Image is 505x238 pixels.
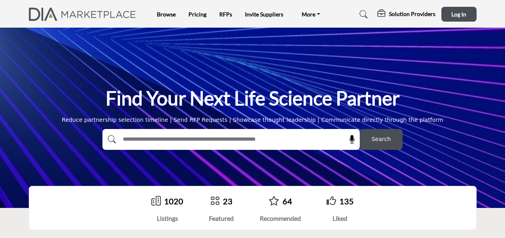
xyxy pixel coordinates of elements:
a: Search [352,8,373,21]
a: Go to Featured [210,196,220,207]
div: Recommended [260,214,301,223]
a: Invite Suppliers [245,11,283,18]
span: Log In [451,11,466,18]
a: Browse [157,11,176,18]
h1: Find Your Next Life Science Partner [106,86,400,111]
div: Solution Providers [377,10,435,19]
a: More [296,9,326,20]
span: Search [371,135,391,143]
div: Reduce partnership selection timeline | Send RFP Requests | Showcase thought leadership | Communi... [62,116,443,124]
h5: Solution Providers [389,10,435,18]
a: RFPs [219,11,232,18]
a: Go to Recommended [269,196,279,207]
div: Liked [327,214,354,223]
a: 1020 [164,196,183,206]
button: Log In [441,7,477,22]
i: Go to Liked [327,196,336,206]
img: Site Logo [29,8,140,21]
button: Search [360,129,403,150]
div: Listings [151,214,183,223]
a: 64 [283,196,292,206]
a: 135 [339,196,354,206]
a: 23 [223,196,232,206]
div: Featured [209,214,234,223]
a: Pricing [188,11,206,18]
